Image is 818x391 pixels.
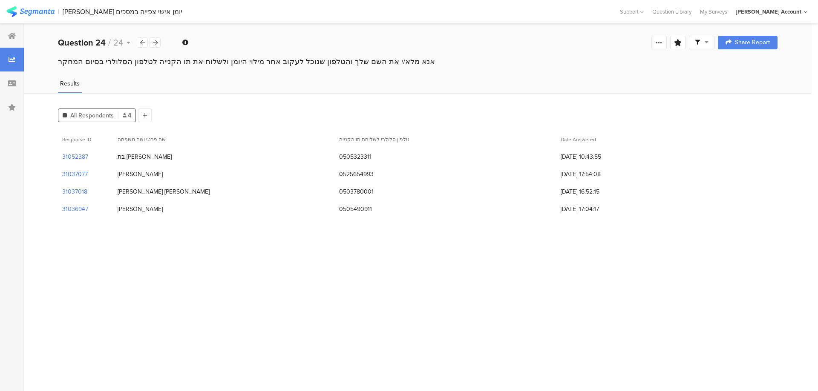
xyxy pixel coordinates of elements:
[561,205,629,214] span: [DATE] 17:04:17
[696,8,732,16] a: My Surveys
[6,6,55,17] img: segmanta logo
[561,136,596,143] span: Date Answered
[123,111,131,120] span: 4
[118,205,163,214] div: [PERSON_NAME]
[339,170,374,179] div: 0525654993
[561,187,629,196] span: [DATE] 16:52:15
[339,136,409,143] span: טלפון סלולרי לשליחת תו הקנייה
[339,187,374,196] div: 0503780001
[620,5,644,18] div: Support
[58,36,106,49] b: Question 24
[62,136,91,143] span: Response ID
[735,40,770,46] span: Share Report
[58,56,778,67] div: אנא מלא/י את השם שלך והטלפון שנוכל לעקוב אחר מילוי היומן ולשלוח את תו הקנייה לטלפון הסלולרי בסיום...
[62,187,87,196] section: 31037018
[561,170,629,179] span: [DATE] 17:54:08
[648,8,696,16] a: Question Library
[561,152,629,161] span: [DATE] 10:43:55
[58,7,59,17] div: |
[60,79,80,88] span: Results
[63,8,182,16] div: [PERSON_NAME] יומן אישי צפייה במסכים
[62,152,88,161] section: 31052387
[70,111,114,120] span: All Respondents
[118,187,210,196] div: [PERSON_NAME] [PERSON_NAME]
[118,170,163,179] div: [PERSON_NAME]
[62,205,88,214] section: 31036947
[62,170,88,179] section: 31037077
[113,36,123,49] span: 24
[339,152,372,161] div: 0505323311
[118,136,166,143] span: שם פרטי ושם משפחה
[736,8,801,16] div: [PERSON_NAME] Account
[118,152,172,161] div: בת [PERSON_NAME]
[339,205,372,214] div: 0505490911
[108,36,111,49] span: /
